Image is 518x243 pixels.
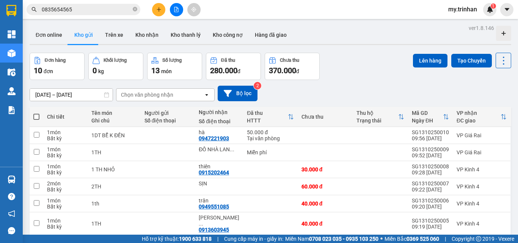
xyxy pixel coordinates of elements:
img: warehouse-icon [8,176,16,183]
div: 1 món [47,163,84,169]
div: Đơn hàng [45,58,66,63]
div: TRẦN HOÀNG SƠN [199,215,239,227]
div: Người nhận [199,109,239,115]
button: Lên hàng [413,54,447,67]
div: 1 món [47,129,84,135]
strong: 0369 525 060 [407,236,439,242]
span: notification [8,210,15,217]
button: Kho nhận [129,26,165,44]
th: Toggle SortBy [353,107,408,127]
button: Hàng đã giao [249,26,293,44]
div: 1th [91,201,137,207]
div: trân [199,198,239,204]
div: 09:19 [DATE] [412,224,449,230]
span: đ [237,68,240,74]
button: Kho thanh lý [165,26,207,44]
div: 1TH [91,221,137,227]
div: thiên [199,163,239,169]
div: Bất kỳ [47,224,84,230]
div: 09:20 [DATE] [412,204,449,210]
div: VP Kinh 4 [457,166,507,172]
div: SG1310250010 [412,129,449,135]
div: Chi tiết [47,114,84,120]
div: 1DT BỂ K ĐỀN [91,132,137,138]
div: Bất kỳ [47,152,84,158]
div: Đã thu [247,110,288,116]
span: ... [199,221,203,227]
div: 50.000 đ [247,129,294,135]
div: VP Kinh 4 [457,221,507,227]
div: 40.000 đ [301,221,349,227]
div: SG1310250006 [412,198,449,204]
button: Trên xe [99,26,129,44]
span: 13 [151,66,160,75]
img: logo-vxr [6,5,16,16]
div: Người gửi [144,110,192,116]
span: 1 [492,3,494,9]
span: aim [191,7,196,12]
div: Ngày ĐH [412,118,443,124]
button: plus [152,3,165,16]
span: caret-down [504,6,510,13]
div: VP Giá Rai [457,149,507,155]
div: 30.000 đ [301,166,349,172]
div: Bất kỳ [47,187,84,193]
div: 0913603945 [199,227,229,233]
div: Chọn văn phòng nhận [121,91,173,99]
div: SỊN [199,180,239,187]
div: ver 1.8.146 [469,24,494,32]
div: ĐC giao [457,118,501,124]
div: Chưa thu [280,58,299,63]
div: HTTT [247,118,288,124]
div: 2TH [91,183,137,190]
div: 0949551085 [199,204,229,210]
div: VP Kinh 4 [457,183,507,190]
img: warehouse-icon [8,49,16,57]
button: Số lượng13món [147,53,202,80]
span: | [217,235,218,243]
span: Miền Bắc [385,235,439,243]
strong: 1900 633 818 [179,236,212,242]
button: Chưa thu370.000đ [265,53,320,80]
div: VP Giá Rai [457,132,507,138]
button: Khối lượng0kg [88,53,143,80]
div: Bất kỳ [47,169,84,176]
span: món [161,68,172,74]
span: file-add [174,7,179,12]
button: caret-down [500,3,513,16]
div: Miễn phí [247,149,294,155]
span: 10 [34,66,42,75]
div: Tên món [91,110,137,116]
span: ... [230,146,234,152]
span: Hỗ trợ kỹ thuật: [142,235,212,243]
svg: open [204,92,210,98]
span: đơn [44,68,53,74]
button: Bộ lọc [218,86,257,101]
th: Toggle SortBy [453,107,510,127]
img: icon-new-feature [487,6,493,13]
span: đ [296,68,299,74]
div: SG1310250009 [412,146,449,152]
div: Tại văn phòng [247,135,294,141]
button: Kho công nợ [207,26,249,44]
div: 09:52 [DATE] [412,152,449,158]
button: aim [187,3,201,16]
button: file-add [170,3,183,16]
div: Đã thu [221,58,235,63]
button: Kho gửi [68,26,99,44]
span: copyright [476,236,481,241]
div: 1TH [91,149,137,155]
sup: 1 [491,3,496,9]
span: Miền Nam [285,235,378,243]
div: 0947221903 [199,135,229,141]
span: my.trinhan [442,5,483,14]
span: close-circle [133,6,137,13]
div: 0915202464 [199,169,229,176]
span: message [8,227,15,234]
div: 2 món [47,180,84,187]
div: 1 TH NHỎ [91,166,137,172]
div: Số điện thoại [199,118,239,124]
div: 1 món [47,146,84,152]
span: close-circle [133,7,137,11]
img: warehouse-icon [8,87,16,95]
